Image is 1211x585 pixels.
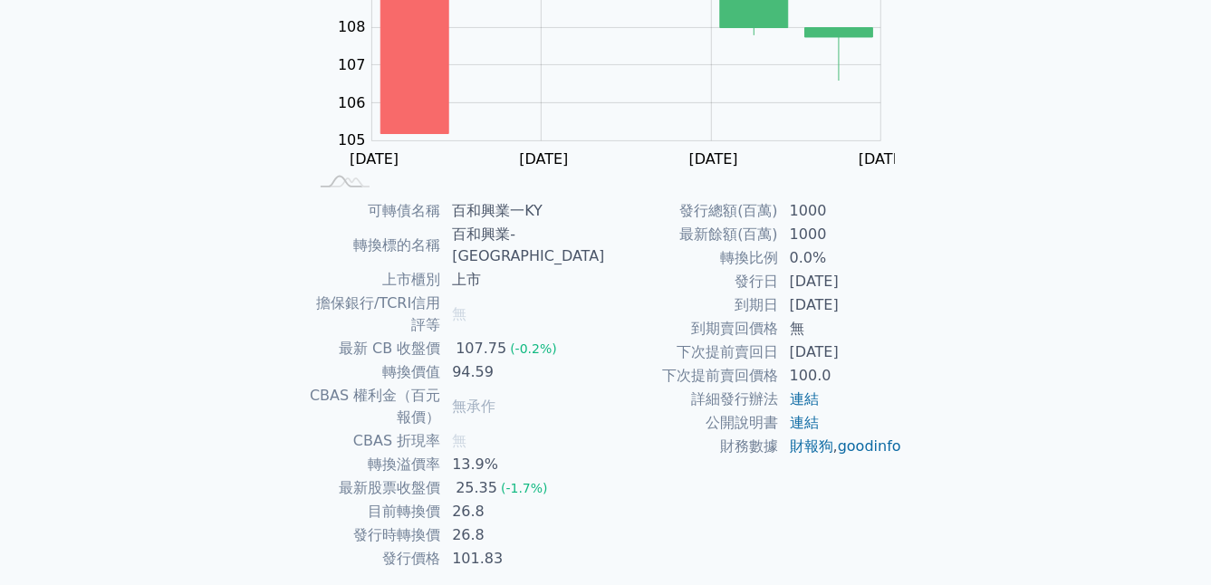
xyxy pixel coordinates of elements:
td: , [779,435,903,458]
td: 上市櫃別 [309,268,442,292]
td: 0.0% [779,246,903,270]
td: 目前轉換價 [309,500,442,523]
td: 百和興業一KY [441,199,605,223]
td: 擔保銀行/TCRI信用評等 [309,292,442,337]
div: 25.35 [452,477,501,499]
tspan: [DATE] [519,150,568,168]
span: 無承作 [452,398,495,415]
td: 轉換溢價率 [309,453,442,476]
td: 詳細發行辦法 [606,388,779,411]
td: 下次提前賣回日 [606,340,779,364]
td: 26.8 [441,500,605,523]
td: 上市 [441,268,605,292]
tspan: 107 [338,55,366,72]
td: 1000 [779,199,903,223]
td: 發行價格 [309,547,442,571]
td: 發行時轉換價 [309,523,442,547]
a: 連結 [790,414,819,431]
td: 下次提前賣回價格 [606,364,779,388]
td: 百和興業-[GEOGRAPHIC_DATA] [441,223,605,268]
span: (-0.2%) [510,341,557,356]
td: 94.59 [441,360,605,384]
td: CBAS 折現率 [309,429,442,453]
td: CBAS 權利金（百元報價） [309,384,442,429]
td: 到期賣回價格 [606,317,779,340]
td: 公開說明書 [606,411,779,435]
tspan: [DATE] [689,150,738,168]
td: 財務數據 [606,435,779,458]
span: 無 [452,432,466,449]
td: 13.9% [441,453,605,476]
a: 財報狗 [790,437,833,455]
td: 無 [779,317,903,340]
td: 轉換比例 [606,246,779,270]
td: 100.0 [779,364,903,388]
tspan: [DATE] [350,150,399,168]
div: 107.75 [452,338,510,360]
td: 可轉債名稱 [309,199,442,223]
tspan: 105 [338,131,366,149]
a: goodinfo [838,437,901,455]
td: 最新股票收盤價 [309,476,442,500]
tspan: [DATE] [859,150,908,168]
a: 連結 [790,390,819,408]
span: (-1.7%) [501,481,548,495]
td: 1000 [779,223,903,246]
tspan: 106 [338,93,366,110]
tspan: 108 [338,18,366,35]
td: 發行總額(百萬) [606,199,779,223]
td: 發行日 [606,270,779,293]
td: [DATE] [779,293,903,317]
td: 到期日 [606,293,779,317]
iframe: Chat Widget [1120,498,1211,585]
td: [DATE] [779,340,903,364]
td: [DATE] [779,270,903,293]
span: 無 [452,305,466,322]
td: 最新餘額(百萬) [606,223,779,246]
div: 聊天小工具 [1120,498,1211,585]
td: 最新 CB 收盤價 [309,337,442,360]
td: 101.83 [441,547,605,571]
td: 26.8 [441,523,605,547]
td: 轉換價值 [309,360,442,384]
td: 轉換標的名稱 [309,223,442,268]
